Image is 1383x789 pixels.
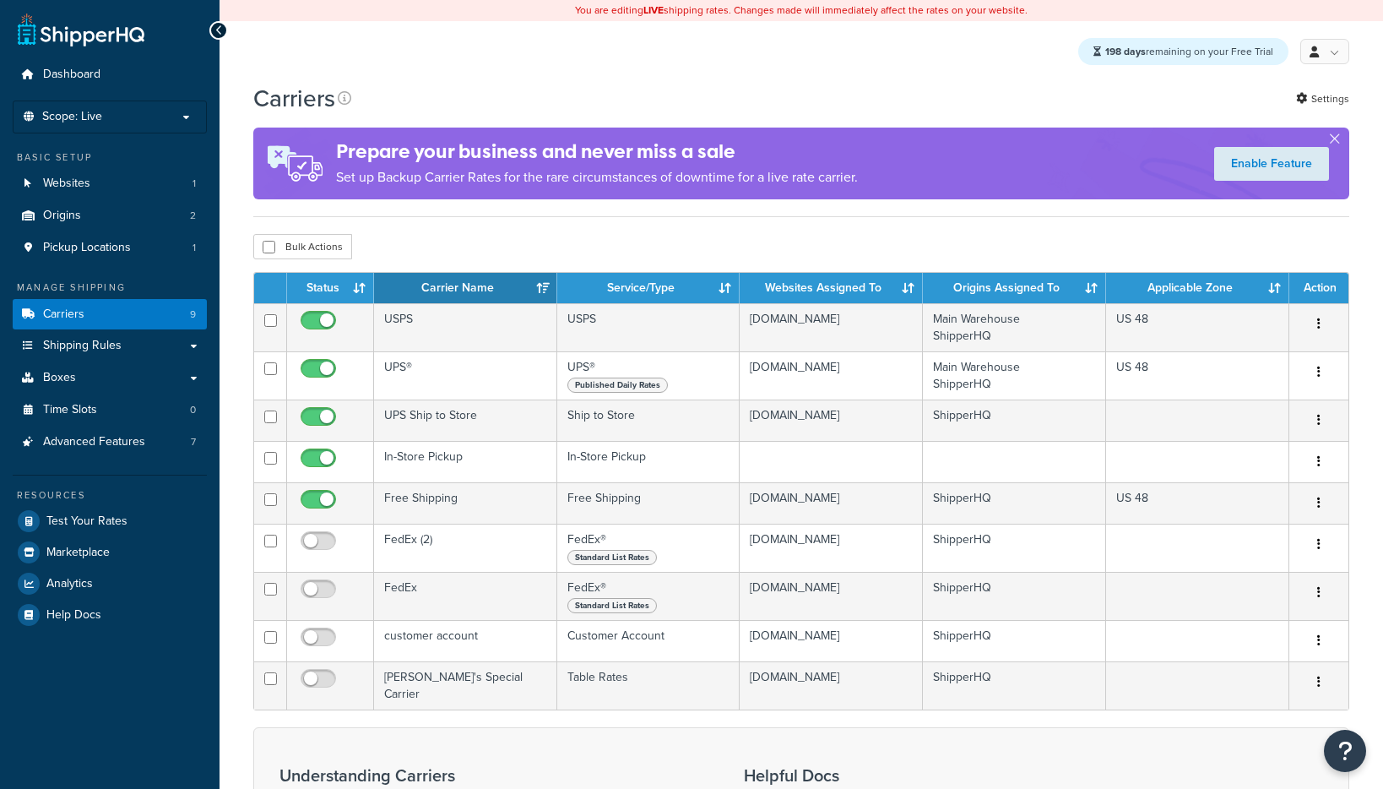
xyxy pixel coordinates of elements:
[190,403,196,417] span: 0
[374,524,557,572] td: FedEx (2)
[740,303,923,351] td: [DOMAIN_NAME]
[13,330,207,362] a: Shipping Rules
[46,577,93,591] span: Analytics
[43,241,131,255] span: Pickup Locations
[193,177,196,191] span: 1
[1106,303,1289,351] td: US 48
[13,394,207,426] a: Time Slots 0
[557,620,740,661] td: Customer Account
[567,598,657,613] span: Standard List Rates
[13,427,207,458] a: Advanced Features 7
[43,209,81,223] span: Origins
[13,427,207,458] li: Advanced Features
[740,620,923,661] td: [DOMAIN_NAME]
[567,550,657,565] span: Standard List Rates
[374,572,557,620] td: FedEx
[740,524,923,572] td: [DOMAIN_NAME]
[253,128,336,199] img: ad-rules-rateshop-fe6ec290ccb7230408bd80ed9643f0289d75e0ffd9eb532fc0e269fcd187b520.png
[43,68,100,82] span: Dashboard
[1106,273,1289,303] th: Applicable Zone: activate to sort column ascending
[13,362,207,394] a: Boxes
[46,608,101,623] span: Help Docs
[740,482,923,524] td: [DOMAIN_NAME]
[567,378,668,393] span: Published Daily Rates
[374,620,557,661] td: customer account
[43,177,90,191] span: Websites
[13,394,207,426] li: Time Slots
[557,351,740,400] td: UPS®
[744,766,964,785] h3: Helpful Docs
[740,351,923,400] td: [DOMAIN_NAME]
[13,168,207,199] li: Websites
[13,200,207,231] a: Origins 2
[191,435,196,449] span: 7
[1078,38,1288,65] div: remaining on your Free Trial
[374,273,557,303] th: Carrier Name: activate to sort column ascending
[1106,482,1289,524] td: US 48
[923,524,1106,572] td: ShipperHQ
[1106,351,1289,400] td: US 48
[374,482,557,524] td: Free Shipping
[557,273,740,303] th: Service/Type: activate to sort column ascending
[557,482,740,524] td: Free Shipping
[740,400,923,441] td: [DOMAIN_NAME]
[13,280,207,295] div: Manage Shipping
[13,506,207,536] a: Test Your Rates
[923,572,1106,620] td: ShipperHQ
[1105,44,1146,59] strong: 198 days
[43,371,76,385] span: Boxes
[13,600,207,630] a: Help Docs
[923,400,1106,441] td: ShipperHQ
[1324,730,1366,772] button: Open Resource Center
[923,661,1106,710] td: ShipperHQ
[923,620,1106,661] td: ShipperHQ
[374,303,557,351] td: USPS
[13,168,207,199] a: Websites 1
[13,59,207,90] a: Dashboard
[279,766,702,785] h3: Understanding Carriers
[1214,147,1329,181] a: Enable Feature
[13,299,207,330] a: Carriers 9
[374,661,557,710] td: [PERSON_NAME]'s Special Carrier
[13,488,207,503] div: Resources
[13,537,207,568] a: Marketplace
[374,351,557,400] td: UPS®
[557,441,740,482] td: In-Store Pickup
[287,273,374,303] th: Status: activate to sort column ascending
[13,232,207,264] a: Pickup Locations 1
[190,209,196,223] span: 2
[923,351,1106,400] td: Main Warehouse ShipperHQ
[557,572,740,620] td: FedEx®
[13,232,207,264] li: Pickup Locations
[43,339,122,353] span: Shipping Rules
[336,138,858,166] h4: Prepare your business and never miss a sale
[193,241,196,255] span: 1
[923,482,1106,524] td: ShipperHQ
[557,303,740,351] td: USPS
[46,546,110,560] span: Marketplace
[190,307,196,322] span: 9
[42,110,102,124] span: Scope: Live
[13,150,207,165] div: Basic Setup
[1296,87,1349,111] a: Settings
[43,435,145,449] span: Advanced Features
[740,572,923,620] td: [DOMAIN_NAME]
[557,400,740,441] td: Ship to Store
[13,569,207,599] a: Analytics
[43,403,97,417] span: Time Slots
[740,661,923,710] td: [DOMAIN_NAME]
[46,514,127,529] span: Test Your Rates
[557,524,740,572] td: FedEx®
[374,441,557,482] td: In-Store Pickup
[18,13,144,46] a: ShipperHQ Home
[43,307,84,322] span: Carriers
[13,200,207,231] li: Origins
[374,400,557,441] td: UPS Ship to Store
[923,273,1106,303] th: Origins Assigned To: activate to sort column ascending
